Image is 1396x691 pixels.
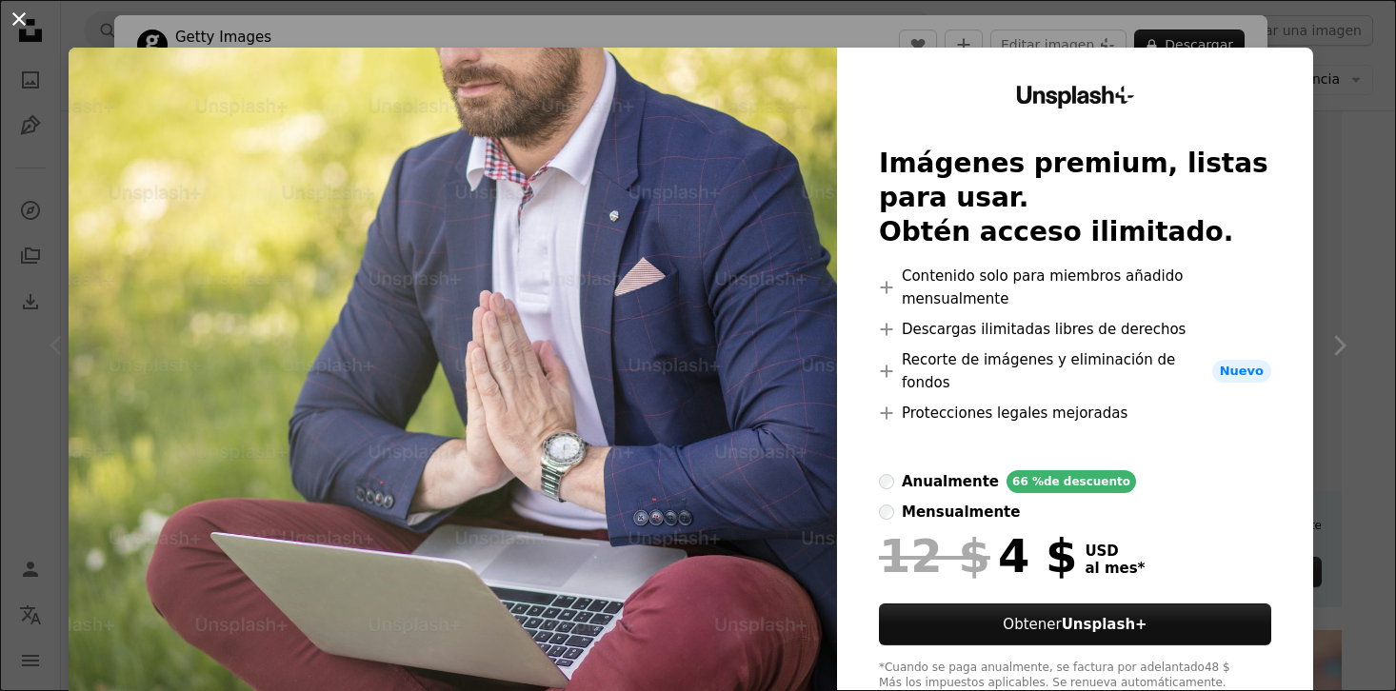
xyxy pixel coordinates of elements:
li: Protecciones legales mejoradas [879,402,1271,424]
span: 12 $ [879,531,990,581]
input: anualmente66 %de descuento [879,474,894,489]
li: Recorte de imágenes y eliminación de fondos [879,348,1271,394]
strong: Unsplash+ [1062,616,1147,633]
span: USD [1085,543,1145,560]
span: al mes * [1085,560,1145,577]
li: Contenido solo para miembros añadido mensualmente [879,265,1271,310]
div: mensualmente [902,501,1020,523]
li: Descargas ilimitadas libres de derechos [879,318,1271,341]
input: mensualmente [879,504,894,520]
div: 4 $ [879,531,1077,581]
button: ObtenerUnsplash+ [879,603,1271,645]
h2: Imágenes premium, listas para usar. Obtén acceso ilimitado. [879,147,1271,249]
div: 66 % de descuento [1007,470,1136,493]
div: anualmente [902,470,999,493]
span: Nuevo [1212,360,1271,383]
